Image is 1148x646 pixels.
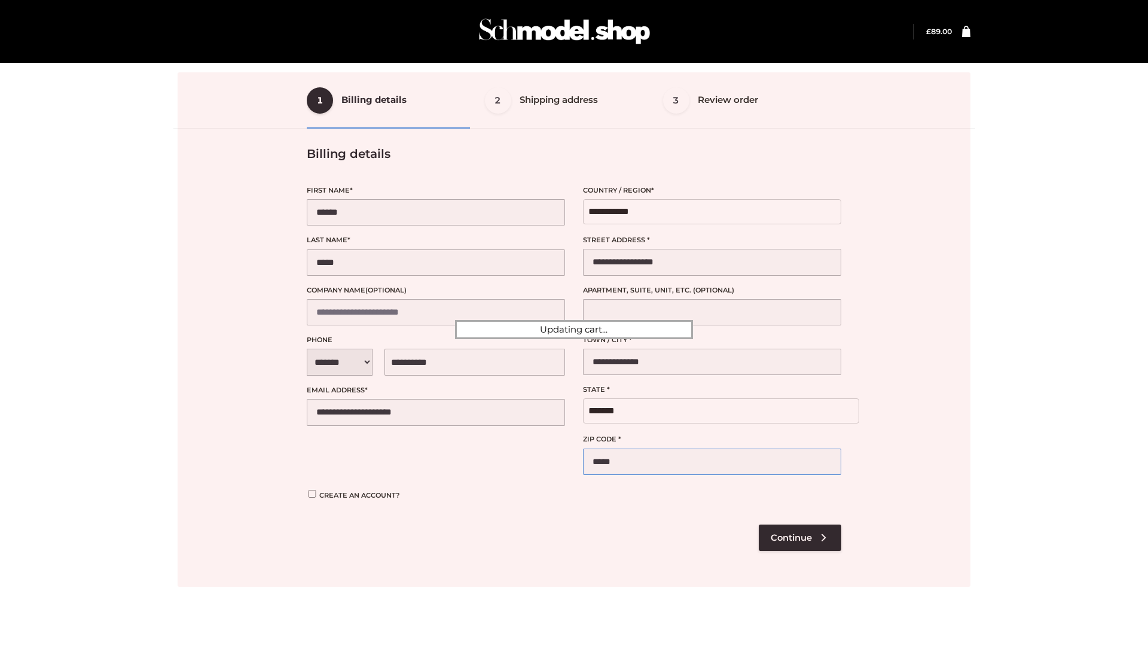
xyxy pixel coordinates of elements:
a: £89.00 [926,27,952,36]
bdi: 89.00 [926,27,952,36]
span: £ [926,27,931,36]
img: Schmodel Admin 964 [475,8,654,55]
div: Updating cart... [455,320,693,339]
